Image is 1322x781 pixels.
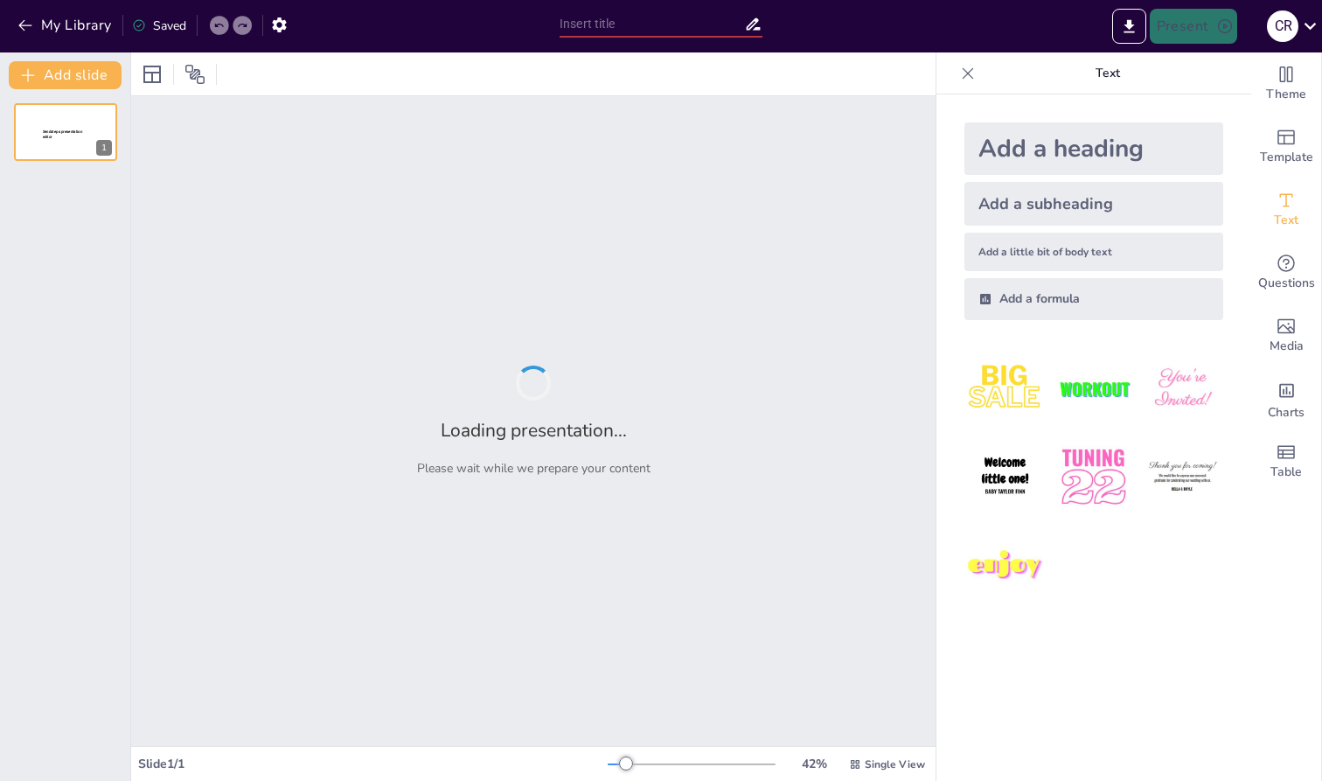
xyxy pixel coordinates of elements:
button: C R [1267,9,1298,44]
button: Export to PowerPoint [1112,9,1146,44]
span: Theme [1266,85,1306,104]
span: Media [1270,337,1304,356]
div: Add charts and graphs [1251,367,1321,430]
div: C R [1267,10,1298,42]
div: 1 [96,140,112,156]
button: Add slide [9,61,122,89]
img: 4.jpeg [964,436,1046,518]
h2: Loading presentation... [441,418,627,443]
span: Position [184,64,205,85]
span: Table [1270,463,1302,482]
p: Please wait while we prepare your content [417,460,651,477]
img: 2.jpeg [1053,348,1134,429]
div: Add images, graphics, shapes or video [1251,304,1321,367]
img: 1.jpeg [964,348,1046,429]
div: Add a subheading [964,182,1223,226]
img: 3.jpeg [1142,348,1223,429]
input: Insert title [560,11,744,37]
span: Template [1260,148,1313,167]
div: Add a table [1251,430,1321,493]
button: Present [1150,9,1237,44]
span: Sendsteps presentation editor [43,129,82,139]
img: 7.jpeg [964,526,1046,607]
div: Change the overall theme [1251,52,1321,115]
img: 6.jpeg [1142,436,1223,518]
div: Add a heading [964,122,1223,175]
div: 1 [14,103,117,161]
div: Slide 1 / 1 [138,756,608,772]
span: Questions [1258,274,1315,293]
img: 5.jpeg [1053,436,1134,518]
span: Text [1274,211,1298,230]
div: 42 % [793,756,835,772]
div: Get real-time input from your audience [1251,241,1321,304]
div: Add a little bit of body text [964,233,1223,271]
span: Charts [1268,403,1305,422]
div: Layout [138,60,166,88]
span: Single View [865,757,925,771]
div: Add text boxes [1251,178,1321,241]
button: My Library [13,11,119,39]
div: Saved [132,17,186,34]
div: Add ready made slides [1251,115,1321,178]
div: Add a formula [964,278,1223,320]
p: Text [982,52,1234,94]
